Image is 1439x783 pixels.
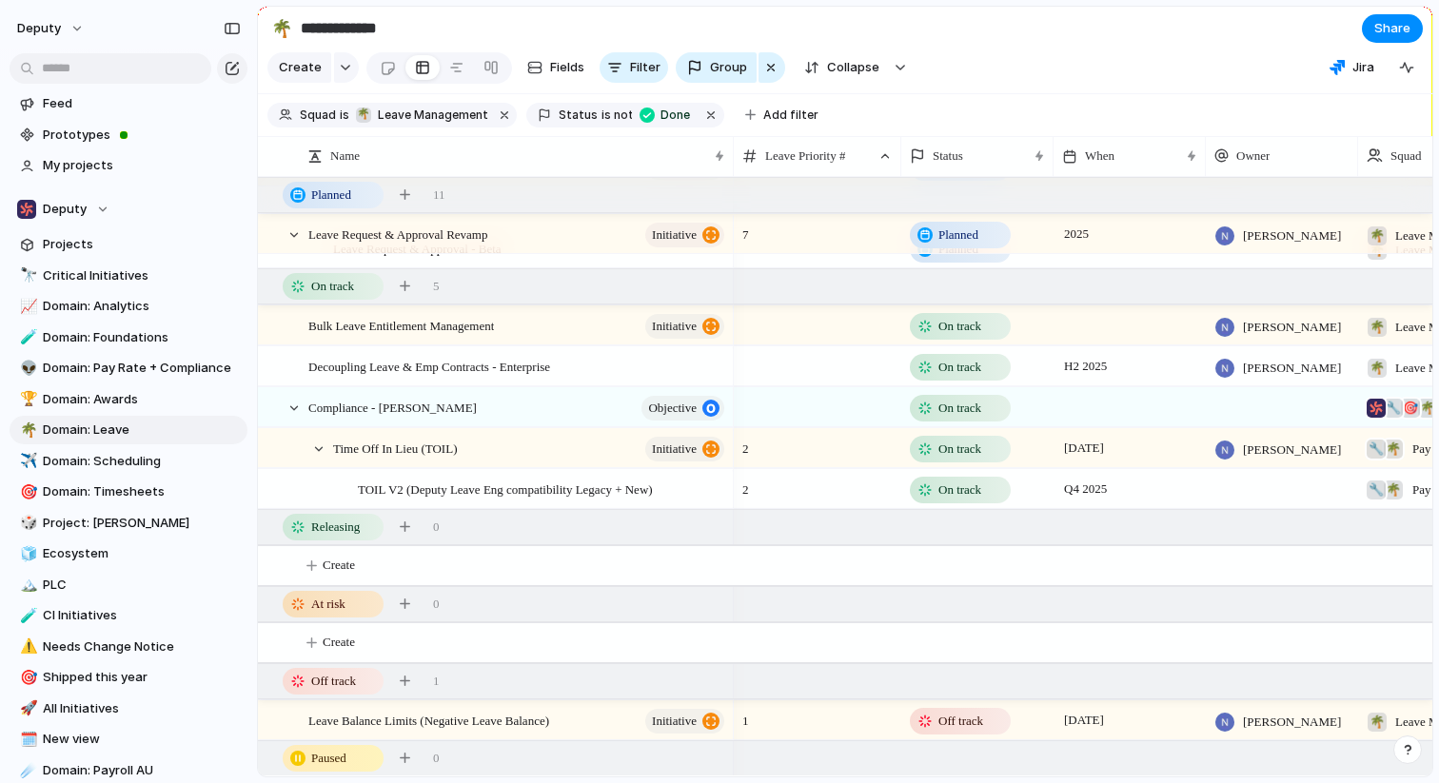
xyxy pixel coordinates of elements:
span: Squad [1390,147,1422,166]
button: isnot [598,105,636,126]
span: Releasing [311,518,360,537]
button: Jira [1322,53,1382,82]
span: Domain: Pay Rate + Compliance [43,359,241,378]
span: Off track [938,712,983,731]
button: 🎲 [17,514,36,533]
button: Group [676,52,757,83]
button: ✈️ [17,452,36,471]
div: 🎲 [20,512,33,534]
div: ⚠️ [20,636,33,657]
button: initiative [645,709,724,734]
button: Collapse [793,52,889,83]
span: New view [43,730,241,749]
span: 2 [735,470,900,499]
span: [DATE] [1059,709,1109,732]
span: Domain: Payroll AU [43,761,241,780]
button: 🧪 [17,328,36,347]
span: 5 [433,277,440,296]
button: Create [267,52,331,83]
a: 📈Domain: Analytics [10,292,247,321]
button: 🧊 [17,544,36,563]
span: Squad [300,107,336,124]
span: 1 [433,672,440,691]
span: 1 [735,701,900,731]
div: 🌴 [1368,318,1387,337]
span: Domain: Analytics [43,297,241,316]
div: 🗓️ [20,729,33,751]
button: initiative [645,223,724,247]
button: Done [634,105,700,126]
div: ✈️ [20,450,33,472]
span: deputy [17,19,61,38]
a: 🧪Domain: Foundations [10,323,247,352]
span: PLC [43,576,241,595]
span: Leave Management [378,107,488,124]
span: H2 2025 [1059,355,1112,378]
div: 🌴 [1368,359,1387,378]
span: Feed [43,94,241,113]
div: 🌴 [1368,226,1387,245]
span: Compliance - [PERSON_NAME] [308,396,477,418]
span: 0 [433,595,440,614]
div: 🗓️New view [10,725,247,754]
span: At risk [311,595,345,614]
button: 🎯 [17,482,36,501]
span: CI Initiatives [43,606,241,625]
span: Domain: Scheduling [43,452,241,471]
span: Shipped this year [43,668,241,687]
div: 🌴 [271,15,292,41]
div: 🧪 [20,326,33,348]
div: 🌴 [20,420,33,441]
div: 🔭 [20,264,33,286]
button: Filter [600,52,668,83]
div: 🏆 [20,388,33,410]
span: On track [938,358,981,377]
span: Jira [1352,58,1374,77]
button: 🚀 [17,699,36,718]
button: 🗓️ [17,730,36,749]
span: Collapse [827,58,879,77]
span: My projects [43,156,241,175]
div: 🔭Critical Initiatives [10,262,247,290]
div: 🚀All Initiatives [10,695,247,723]
button: 🌴Leave Management [351,105,492,126]
span: On track [311,277,354,296]
span: Add filter [763,107,818,124]
span: Off track [311,672,356,691]
span: Ecosystem [43,544,241,563]
a: 🧊Ecosystem [10,539,247,568]
span: Planned [311,186,351,205]
a: 👽Domain: Pay Rate + Compliance [10,354,247,382]
a: 🌴Domain: Leave [10,416,247,444]
span: 11 [433,186,445,205]
a: 🎲Project: [PERSON_NAME] [10,509,247,538]
button: 👽 [17,359,36,378]
span: Group [710,58,747,77]
button: Share [1362,14,1423,43]
div: 🧪 [20,605,33,627]
span: Decoupling Leave & Emp Contracts - Enterprise [308,355,550,377]
div: ⚠️Needs Change Notice [10,633,247,661]
span: Fields [550,58,584,77]
span: [PERSON_NAME] [1243,440,1341,460]
button: objective [641,396,724,421]
button: 🏔️ [17,576,36,595]
span: Share [1374,19,1410,38]
span: Create [323,633,355,652]
div: 🔧 [1367,480,1386,499]
span: When [1085,147,1114,166]
span: [PERSON_NAME] [1243,713,1341,732]
button: 🧪 [17,606,36,625]
button: 🌴 [266,13,297,44]
button: ⚠️ [17,637,36,656]
span: Projects [43,235,241,254]
span: is [340,107,349,124]
button: ☄️ [17,761,36,780]
span: Time Off In Lieu (TOIL) [333,437,457,459]
button: Add filter [734,102,830,128]
span: Name [330,147,360,166]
